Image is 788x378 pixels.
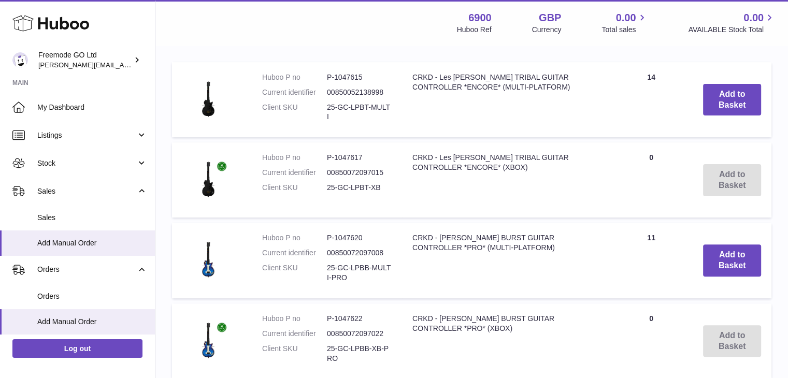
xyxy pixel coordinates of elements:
a: Log out [12,339,142,358]
dt: Huboo P no [262,153,327,163]
span: Sales [37,213,147,223]
dt: Current identifier [262,88,327,97]
td: CRKD - Les [PERSON_NAME] TRIBAL GUITAR CONTROLLER *ENCORE* (MULTI-PLATFORM) [402,62,610,138]
dt: Current identifier [262,168,327,178]
dd: 00850072097022 [327,329,392,339]
dd: 00850052138998 [327,88,392,97]
span: Sales [37,186,136,196]
span: [PERSON_NAME][EMAIL_ADDRESS][DOMAIN_NAME] [38,61,208,69]
dd: P-1047615 [327,72,392,82]
td: 14 [610,62,693,138]
span: My Dashboard [37,103,147,112]
span: AVAILABLE Stock Total [688,25,776,35]
div: Freemode GO Ltd [38,50,132,70]
strong: GBP [539,11,561,25]
span: Stock [37,158,136,168]
dt: Huboo P no [262,72,327,82]
button: Add to Basket [703,84,761,116]
dt: Huboo P no [262,233,327,243]
dd: 25-GC-LPBT-XB [327,183,392,193]
td: CRKD - Les [PERSON_NAME] TRIBAL GUITAR CONTROLLER *ENCORE* (XBOX) [402,142,610,217]
span: Listings [37,130,136,140]
img: CRKD - Les Paul BLUEBERRY BURST GUITAR CONTROLLER *PRO* (XBOX) [182,314,234,366]
dt: Current identifier [262,329,327,339]
td: 0 [610,142,693,217]
dd: 25-GC-LPBB-MULTI-PRO [327,263,392,283]
dt: Client SKU [262,344,327,364]
span: 0.00 [743,11,764,25]
span: Orders [37,265,136,274]
span: Total sales [601,25,648,35]
dt: Client SKU [262,103,327,122]
dt: Current identifier [262,248,327,258]
td: 11 [610,223,693,298]
dt: Client SKU [262,263,327,283]
strong: 6900 [468,11,492,25]
span: Add Manual Order [37,238,147,248]
img: lenka.smikniarova@gioteck.com [12,52,28,68]
span: Orders [37,292,147,301]
a: 0.00 Total sales [601,11,648,35]
img: CRKD - Les Paul BLACK TRIBAL GUITAR CONTROLLER *ENCORE* (MULTI-PLATFORM) [182,72,234,124]
dd: P-1047620 [327,233,392,243]
a: 0.00 AVAILABLE Stock Total [688,11,776,35]
span: 0.00 [616,11,636,25]
dd: 00850072097015 [327,168,392,178]
span: Add Manual Order [37,317,147,327]
dd: P-1047622 [327,314,392,324]
dd: 25-GC-LPBB-XB-PRO [327,344,392,364]
dd: 00850072097008 [327,248,392,258]
td: CRKD - [PERSON_NAME] BURST GUITAR CONTROLLER *PRO* (MULTI-PLATFORM) [402,223,610,298]
img: CRKD - Les Paul BLUEBERRY BURST GUITAR CONTROLLER *PRO* (MULTI-PLATFORM) [182,233,234,285]
dt: Huboo P no [262,314,327,324]
div: Currency [532,25,562,35]
dt: Client SKU [262,183,327,193]
button: Add to Basket [703,244,761,277]
img: CRKD - Les Paul BLACK TRIBAL GUITAR CONTROLLER *ENCORE* (XBOX) [182,153,234,205]
dd: P-1047617 [327,153,392,163]
dd: 25-GC-LPBT-MULTI [327,103,392,122]
div: Huboo Ref [457,25,492,35]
